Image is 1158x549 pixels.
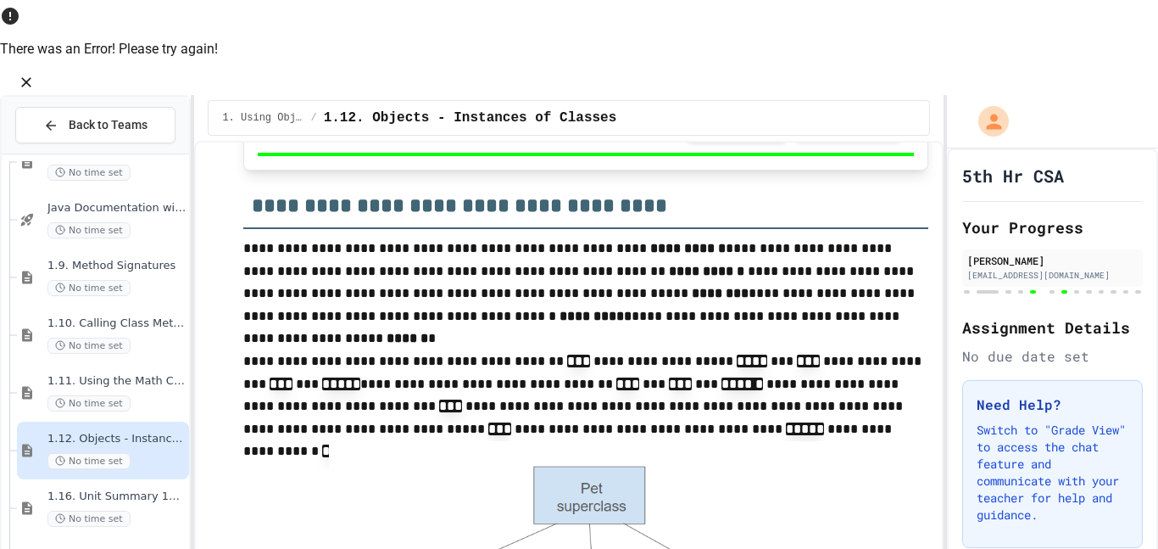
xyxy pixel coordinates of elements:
[47,201,186,216] span: Java Documentation with Comments - Topic 1.8
[47,165,131,181] span: No time set
[47,395,131,412] span: No time set
[47,317,186,331] span: 1.10. Calling Class Methods
[967,269,1138,282] div: [EMAIL_ADDRESS][DOMAIN_NAME]
[47,280,131,296] span: No time set
[310,111,316,125] span: /
[47,453,131,469] span: No time set
[962,346,1143,367] div: No due date set
[47,259,186,273] span: 1.9. Method Signatures
[962,316,1143,339] h2: Assignment Details
[962,164,1064,188] h1: 5th Hr CSA
[324,108,617,128] span: 1.12. Objects - Instances of Classes
[222,111,303,125] span: 1. Using Objects and Methods
[47,374,186,389] span: 1.11. Using the Math Class
[47,338,131,354] span: No time set
[69,116,148,134] span: Back to Teams
[977,422,1128,524] p: Switch to "Grade View" to access the chat feature and communicate with your teacher for help and ...
[47,222,131,238] span: No time set
[962,216,1143,239] h2: Your Progress
[47,490,186,504] span: 1.16. Unit Summary 1a (1.1-1.6)
[15,107,175,143] button: Back to Teams
[960,102,1013,141] div: My Account
[47,432,186,446] span: 1.12. Objects - Instances of Classes
[47,511,131,527] span: No time set
[967,253,1138,268] div: [PERSON_NAME]
[14,70,39,95] button: Close
[977,395,1128,415] h3: Need Help?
